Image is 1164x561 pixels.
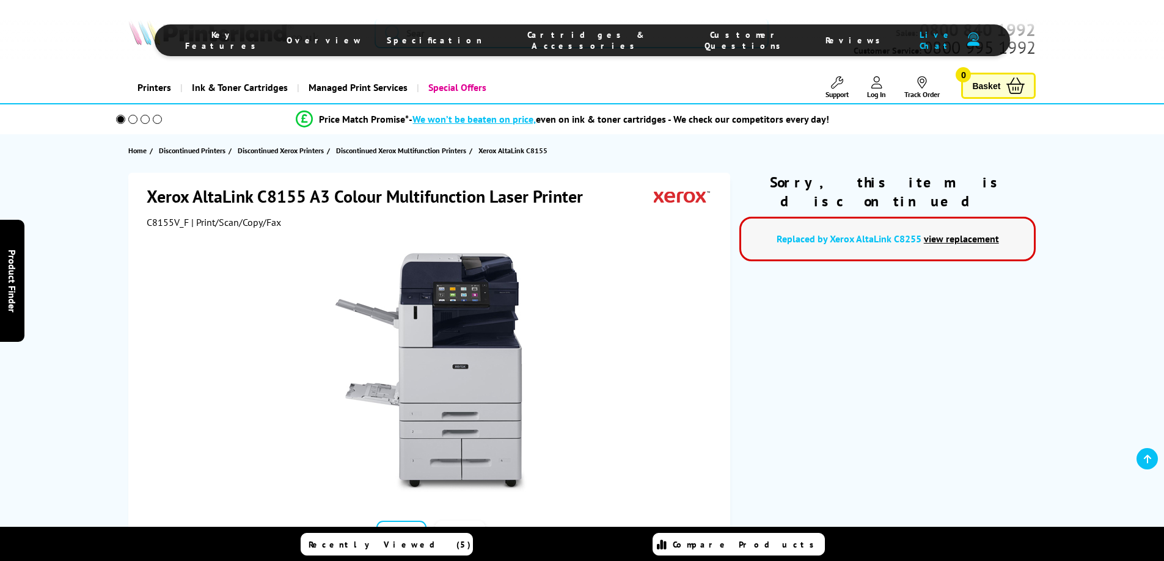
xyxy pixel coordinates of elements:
[238,144,327,157] a: Discontinued Xerox Printers
[924,233,999,245] a: view replacement
[311,253,551,492] img: Xerox AltaLink C8155
[972,78,1000,94] span: Basket
[238,144,324,157] span: Discontinued Xerox Printers
[867,90,886,99] span: Log In
[412,113,536,125] span: We won’t be beaten on price,
[180,72,297,103] a: Ink & Toner Cartridges
[128,144,150,157] a: Home
[147,185,595,208] h1: Xerox AltaLink C8155 A3 Colour Multifunction Laser Printer
[507,29,667,51] span: Cartridges & Accessories
[128,72,180,103] a: Printers
[147,216,189,228] span: C8155V_F
[287,35,362,46] span: Overview
[673,539,821,550] span: Compare Products
[309,539,471,550] span: Recently Viewed (5)
[417,72,496,103] a: Special Offers
[128,144,147,157] span: Home
[653,533,825,556] a: Compare Products
[319,113,409,125] span: Price Match Promise*
[911,29,961,51] span: Live Chat
[825,90,849,99] span: Support
[867,76,886,99] a: Log In
[185,29,262,51] span: Key Features
[159,144,225,157] span: Discontinued Printers
[336,144,466,157] span: Discontinued Xerox Multifunction Printers
[478,146,547,155] span: Xerox AltaLink C8155
[6,249,18,312] span: Product Finder
[654,185,710,208] img: Xerox
[409,113,829,125] div: - even on ink & toner cartridges - We check our competitors every day!
[739,173,1036,211] div: Sorry, this item is discontinued
[825,35,887,46] span: Reviews
[336,144,469,157] a: Discontinued Xerox Multifunction Printers
[777,233,921,245] a: Replaced by Xerox AltaLink C8255
[192,72,288,103] span: Ink & Toner Cartridges
[961,73,1036,99] a: Basket 0
[100,109,1027,130] li: modal_Promise
[387,35,482,46] span: Specification
[159,144,229,157] a: Discontinued Printers
[297,72,417,103] a: Managed Print Services
[690,29,801,51] span: Customer Questions
[825,76,849,99] a: Support
[191,216,281,228] span: | Print/Scan/Copy/Fax
[956,67,971,82] span: 0
[301,533,473,556] a: Recently Viewed (5)
[967,32,979,46] img: user-headset-duotone.svg
[904,76,940,99] a: Track Order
